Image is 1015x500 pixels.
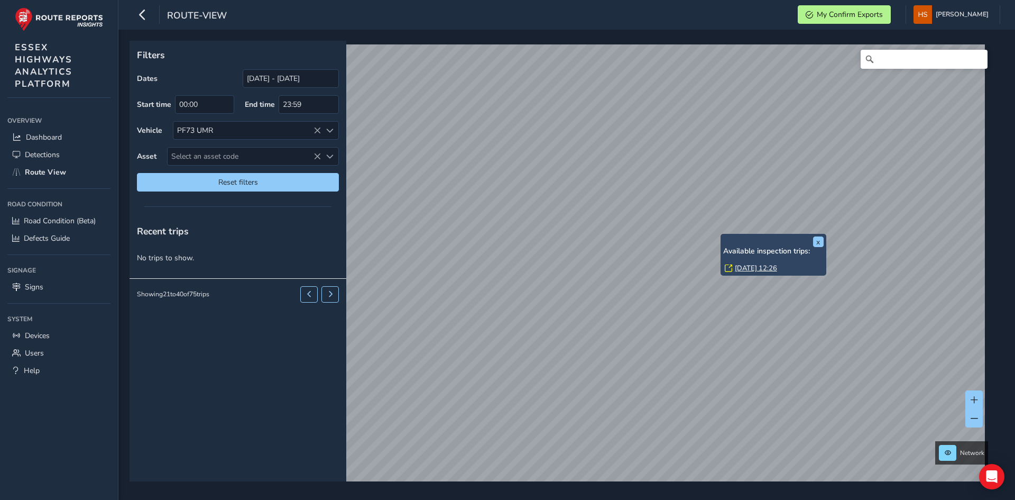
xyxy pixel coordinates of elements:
[7,163,110,181] a: Route View
[133,44,985,494] canvas: Map
[245,99,275,110] label: End time
[167,9,227,24] span: route-view
[7,212,110,230] a: Road Condition (Beta)
[137,173,339,192] button: Reset filters
[15,7,103,31] img: rr logo
[173,122,321,139] div: PF73 UMR
[7,327,110,344] a: Devices
[137,48,339,62] p: Filters
[7,129,110,146] a: Dashboard
[26,132,62,142] span: Dashboard
[25,150,60,160] span: Detections
[914,5,932,24] img: diamond-layout
[798,5,891,24] button: My Confirm Exports
[813,237,824,247] button: x
[7,196,110,212] div: Road Condition
[723,247,824,256] h6: Available inspection trips:
[979,464,1004,489] div: Open Intercom Messenger
[735,263,777,273] a: [DATE] 12:26
[936,5,989,24] span: [PERSON_NAME]
[168,148,321,165] span: Select an asset code
[7,278,110,296] a: Signs
[7,146,110,163] a: Detections
[24,233,70,243] span: Defects Guide
[7,262,110,278] div: Signage
[137,225,189,238] span: Recent trips
[25,167,66,177] span: Route View
[7,344,110,362] a: Users
[914,5,992,24] button: [PERSON_NAME]
[145,177,331,187] span: Reset filters
[25,282,43,292] span: Signs
[15,41,72,90] span: ESSEX HIGHWAYS ANALYTICS PLATFORM
[817,10,883,20] span: My Confirm Exports
[321,148,338,165] div: Select an asset code
[7,362,110,379] a: Help
[24,366,40,376] span: Help
[7,311,110,327] div: System
[137,290,209,298] div: Showing 21 to 40 of 75 trips
[24,216,96,226] span: Road Condition (Beta)
[25,348,44,358] span: Users
[861,50,988,69] input: Search
[25,331,50,341] span: Devices
[960,449,984,457] span: Network
[7,230,110,247] a: Defects Guide
[137,99,171,110] label: Start time
[130,245,346,271] p: No trips to show.
[7,113,110,129] div: Overview
[137,74,158,84] label: Dates
[137,125,162,135] label: Vehicle
[137,151,156,161] label: Asset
